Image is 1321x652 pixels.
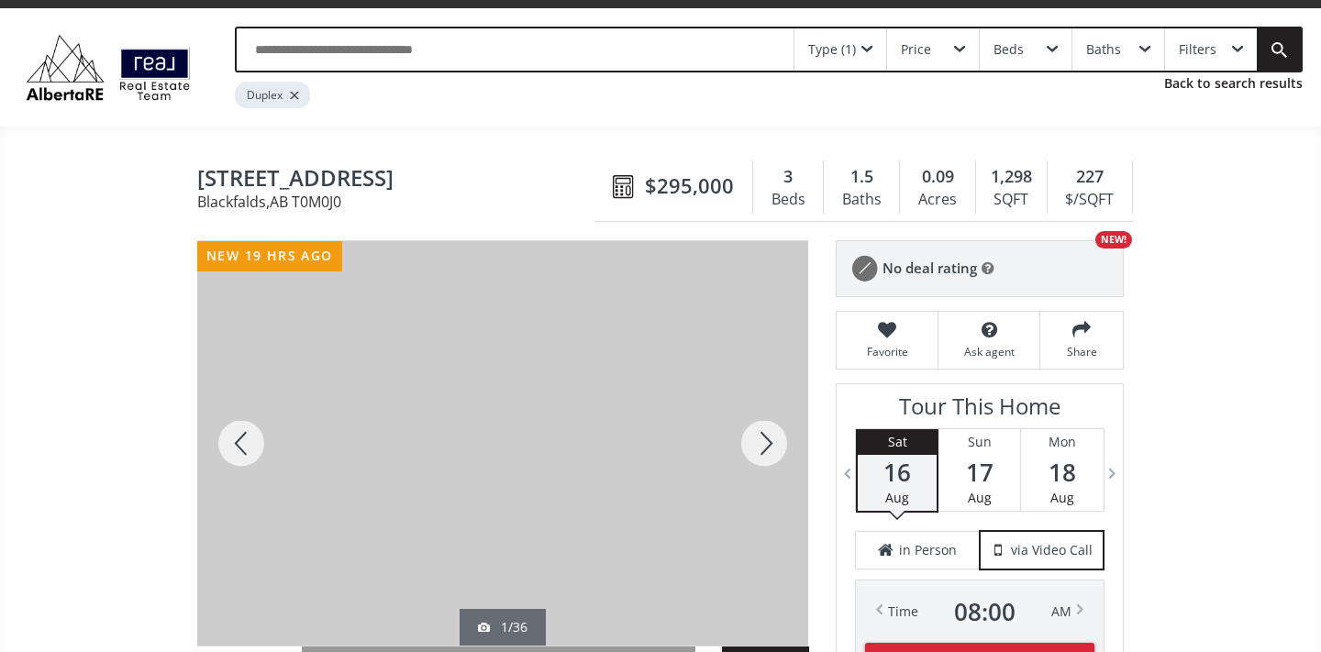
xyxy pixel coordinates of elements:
div: 3 [762,165,814,189]
div: Type (1) [808,43,856,56]
div: $/SQFT [1057,186,1123,214]
span: 17 [938,459,1020,485]
div: Baths [833,186,890,214]
span: Aug [968,489,992,506]
div: Price [901,43,931,56]
div: 1/36 [478,618,527,636]
span: 18 [1021,459,1104,485]
span: 25 Lakeview Close [197,166,604,194]
div: SQFT [985,186,1038,214]
span: Favorite [846,344,928,359]
div: Sun [938,429,1020,455]
div: Filters [1179,43,1216,56]
div: 1.5 [833,165,890,189]
div: new 19 hrs ago [197,241,342,271]
div: 227 [1057,165,1123,189]
span: Blackfalds , AB T0M0J0 [197,194,604,209]
div: Sat [858,429,937,455]
span: Aug [1050,489,1074,506]
a: Back to search results [1164,74,1303,93]
span: 08 : 00 [954,599,1016,624]
div: Time AM [888,599,1071,624]
span: Aug [885,489,909,506]
div: Duplex [235,82,310,108]
div: Acres [909,186,965,214]
span: in Person [899,541,957,559]
div: Mon [1021,429,1104,455]
span: No deal rating [883,259,977,278]
span: 16 [858,459,937,485]
img: Logo [18,30,198,105]
span: $295,000 [645,171,734,200]
img: rating icon [846,250,883,287]
h3: Tour This Home [855,393,1105,428]
div: 0.09 [909,165,965,189]
div: 25 Lakeview Close Blackfalds, AB T0M0J0 - Photo 1 of 36 [197,241,808,646]
span: Share [1049,344,1114,359]
div: Beds [762,186,814,214]
span: 1,298 [991,165,1032,189]
div: Beds [994,43,1024,56]
div: Baths [1086,43,1121,56]
div: NEW! [1095,231,1132,249]
span: Ask agent [948,344,1030,359]
span: via Video Call [1011,541,1093,559]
